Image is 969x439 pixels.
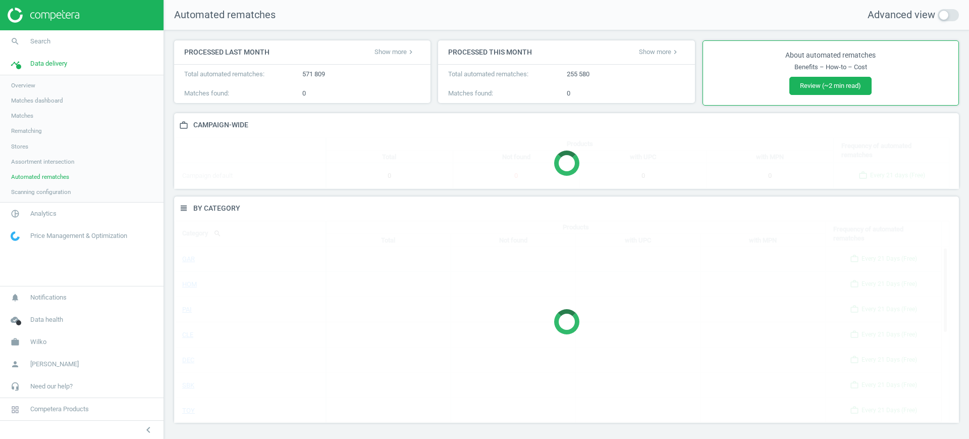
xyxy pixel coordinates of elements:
[30,209,57,218] span: Analytics
[11,173,69,181] span: Automated rematches
[567,89,685,98] p: 0
[174,9,276,21] span: Automated rematches
[6,310,25,329] i: cloud_done
[6,355,25,374] i: person
[438,40,542,64] h4: Processed this month
[6,32,25,51] i: search
[633,42,685,62] a: Show morekeyboard_arrow_right
[142,424,154,436] i: chevron_left
[6,288,25,307] i: notifications
[407,48,415,56] i: keyboard_arrow_right
[11,158,74,166] span: Assortment intersection
[30,360,79,369] span: [PERSON_NAME]
[671,48,679,56] i: keyboard_arrow_right
[179,204,188,213] i: view_headline
[789,77,872,95] button: Review (~2 min read)
[567,70,685,79] p: 255 580
[11,142,28,151] span: Stores
[184,89,302,98] p: Matches found :
[374,48,415,56] span: Show more
[30,231,127,240] span: Price Management & Optimization
[174,40,280,64] h4: Processed last month
[713,51,948,60] h4: About automated rematches
[6,204,25,223] i: pie_chart_outlined
[136,423,161,436] button: chevron_left
[8,8,79,23] img: ajHJNr6hYgQAAAAASUVORK5CYII=
[30,293,67,302] span: Notifications
[188,197,250,220] h4: By category
[11,112,33,120] span: Matches
[188,113,258,137] h4: Campaign-wide
[30,382,73,391] span: Need our help?
[184,70,302,79] p: Total automated rematches :
[179,121,188,130] i: work_outline
[11,81,35,89] span: Overview
[11,96,63,105] span: Matches dashboard
[6,377,25,396] i: headset_mic
[30,315,63,324] span: Data health
[302,70,420,79] p: 571 809
[448,70,566,79] p: Total automated rematches :
[302,89,420,98] p: 0
[868,8,935,22] div: Advanced view
[11,188,71,196] span: Scanning configuration
[713,63,948,72] p: Benefits – How-to – Cost
[6,54,25,73] i: timeline
[30,37,50,46] span: Search
[11,231,20,241] img: wGWNvw8QSZomAAAAABJRU5ErkJggg==
[30,59,67,68] span: Data delivery
[369,42,420,62] a: Show morekeyboard_arrow_right
[30,405,89,414] span: Competera Products
[639,48,679,56] span: Show more
[11,127,42,135] span: Rematching
[30,337,46,347] span: Wilko
[448,89,566,98] p: Matches found :
[6,332,25,352] i: work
